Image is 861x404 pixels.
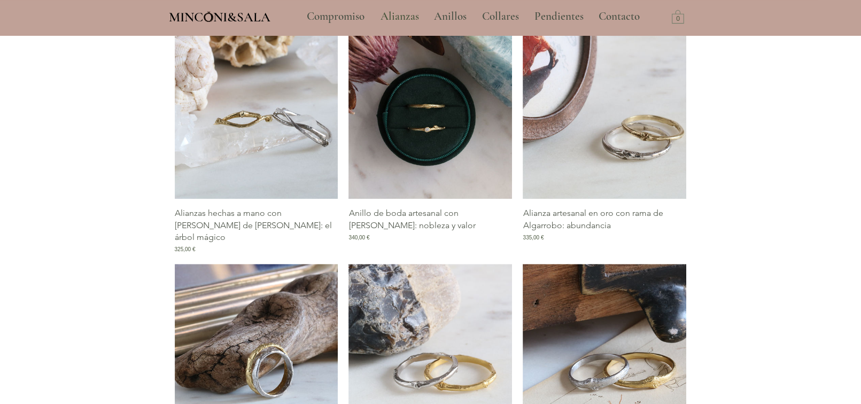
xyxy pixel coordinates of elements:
[676,15,680,23] text: 0
[672,9,684,24] a: Carrito con 0 ítems
[278,3,669,30] nav: Sitio
[529,3,589,30] p: Pendientes
[375,3,424,30] p: Alianzas
[175,35,338,199] a: Alianzas hechas a mano Barcelona
[593,3,645,30] p: Contacto
[175,207,338,253] a: Alianzas hechas a mano con [PERSON_NAME] de [PERSON_NAME]: el árbol mágico325,00 €
[169,9,270,25] span: MINCONI&SALA
[474,3,526,30] a: Collares
[523,207,686,231] p: Alianza artesanal en oro con rama de Algarrobo: abundancia
[175,35,338,253] div: Galería de Alianzas hechas a mano con rama de Celtis: el árbol mágico
[429,3,472,30] p: Anillos
[523,207,686,253] a: Alianza artesanal en oro con rama de Algarrobo: abundancia335,00 €
[523,35,686,199] a: Anillo de boda artesanal Minconi Sala
[373,3,426,30] a: Alianzas
[523,35,686,253] div: Galería de Alianza artesanal en oro con rama de Algarrobo: abundancia
[348,35,512,253] div: Galería de Anillo de boda artesanal con rama de Pruno: nobleza y valor
[348,207,512,253] a: Anillo de boda artesanal con [PERSON_NAME]: nobleza y valor340,00 €
[175,245,196,253] span: 325,00 €
[348,234,369,242] span: 340,00 €
[426,3,474,30] a: Anillos
[175,207,338,243] p: Alianzas hechas a mano con [PERSON_NAME] de [PERSON_NAME]: el árbol mágico
[299,3,373,30] a: Compromiso
[523,234,544,242] span: 335,00 €
[591,3,648,30] a: Contacto
[348,207,512,231] p: Anillo de boda artesanal con [PERSON_NAME]: nobleza y valor
[301,3,370,30] p: Compromiso
[526,3,591,30] a: Pendientes
[477,3,524,30] p: Collares
[169,7,270,25] a: MINCONI&SALA
[204,11,213,22] img: Minconi Sala
[348,35,512,199] a: Alianza de boda artesanal Barcelona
